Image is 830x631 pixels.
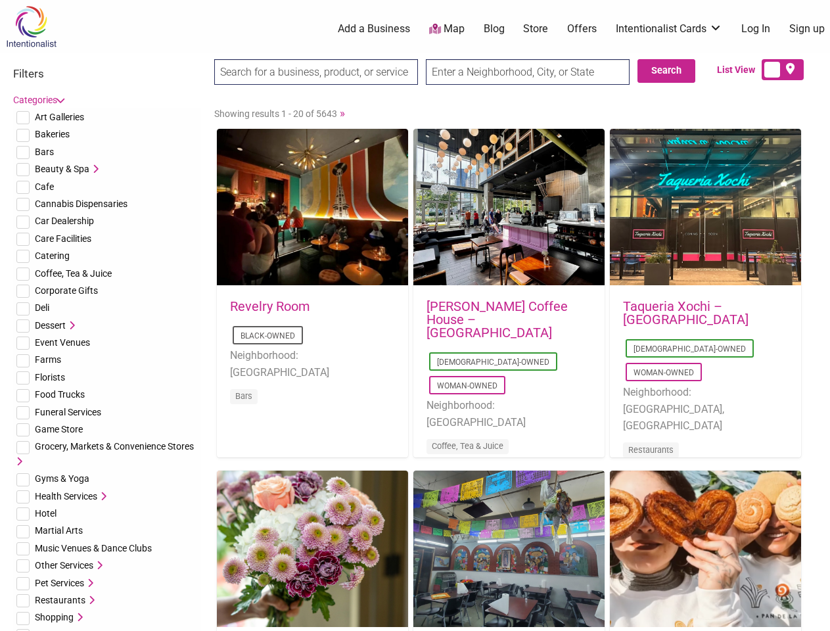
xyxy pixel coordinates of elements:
h3: Filters [13,67,201,80]
a: Add a Business [338,22,410,36]
span: Hotel [35,508,57,519]
a: Bars [235,391,252,401]
a: Woman-Owned [437,381,497,390]
a: Revelry Room [230,298,310,314]
span: Deli [35,302,49,313]
a: Map [429,22,465,37]
span: Food Trucks [35,389,85,400]
a: Blog [484,22,505,36]
span: Catering [35,250,70,261]
span: List View [717,63,762,77]
button: Search [637,59,695,83]
span: Art Galleries [35,112,84,122]
span: Event Venues [35,337,90,348]
span: Beauty & Spa [35,164,89,174]
a: Sign up [789,22,825,36]
a: Black-Owned [241,331,295,340]
a: Log In [741,22,770,36]
span: Funeral Services [35,407,101,417]
span: Restaurants [35,595,85,605]
span: Game Store [35,424,83,434]
span: Care Facilities [35,233,91,244]
span: Pet Services [35,578,84,588]
span: Coffee, Tea & Juice [35,268,112,279]
a: Intentionalist Cards [616,22,722,36]
span: Corporate Gifts [35,285,98,296]
a: [DEMOGRAPHIC_DATA]-Owned [634,344,746,354]
a: [DEMOGRAPHIC_DATA]-Owned [437,358,549,367]
a: Store [523,22,548,36]
span: Health Services [35,491,97,502]
span: Dessert [35,320,66,331]
span: Showing results 1 - 20 of 5643 [214,108,337,119]
span: Cafe [35,181,54,192]
input: Search for a business, product, or service [214,59,418,85]
input: Enter a Neighborhood, City, or State [426,59,630,85]
li: Neighborhood: [GEOGRAPHIC_DATA], [GEOGRAPHIC_DATA] [623,384,788,434]
span: Farms [35,354,61,365]
a: Offers [567,22,597,36]
li: Neighborhood: [GEOGRAPHIC_DATA] [230,347,395,381]
span: Florists [35,372,65,383]
span: Gyms & Yoga [35,473,89,484]
span: Music Venues & Dance Clubs [35,543,152,553]
span: Martial Arts [35,525,83,536]
a: Restaurants [628,445,674,455]
li: Neighborhood: [GEOGRAPHIC_DATA] [427,397,591,431]
a: Categories [13,95,63,105]
span: Grocery, Markets & Convenience Stores [35,441,194,452]
a: » [340,106,345,120]
span: Cannabis Dispensaries [35,199,127,209]
a: [PERSON_NAME] Coffee House – [GEOGRAPHIC_DATA] [427,298,568,340]
span: Bars [35,147,54,157]
a: Woman-Owned [634,368,694,377]
span: Bakeries [35,129,70,139]
span: Other Services [35,560,93,571]
a: Taqueria Xochi – [GEOGRAPHIC_DATA] [623,298,749,327]
a: Coffee, Tea & Juice [432,441,503,451]
span: Car Dealership [35,216,94,226]
span: Shopping [35,612,74,622]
